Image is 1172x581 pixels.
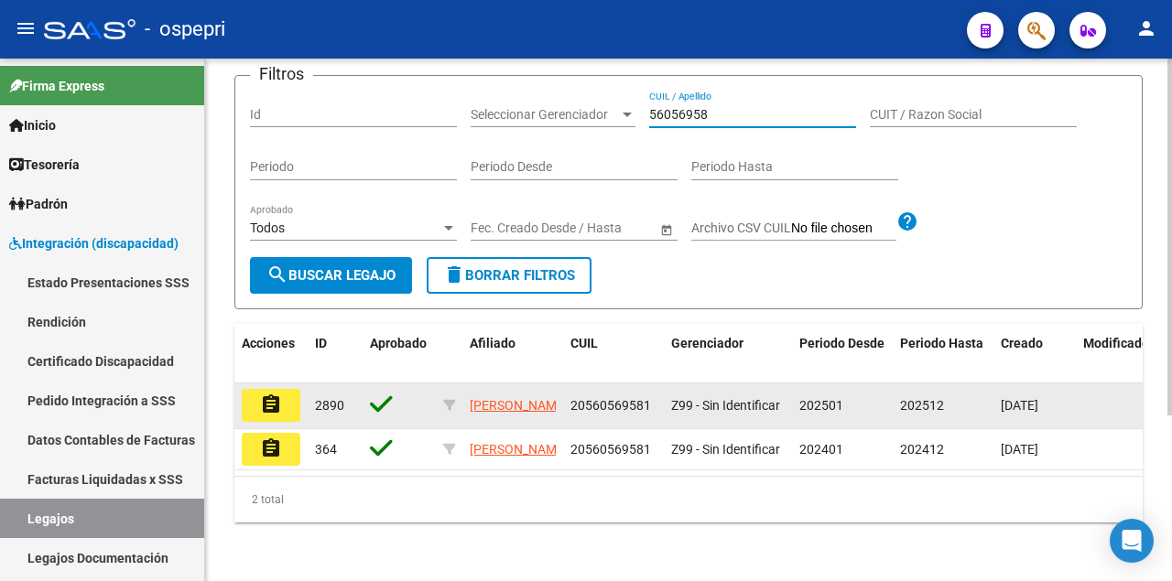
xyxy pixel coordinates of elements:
[553,221,643,236] input: Fecha fin
[1110,519,1154,563] div: Open Intercom Messenger
[791,221,896,237] input: Archivo CSV CUIL
[1135,17,1157,39] mat-icon: person
[145,9,225,49] span: - ospepri
[900,442,944,457] span: 202412
[15,17,37,39] mat-icon: menu
[993,324,1076,384] datatable-header-cell: Creado
[1001,442,1038,457] span: [DATE]
[896,210,918,232] mat-icon: help
[242,336,295,350] span: Acciones
[250,257,412,294] button: Buscar Legajo
[427,257,591,294] button: Borrar Filtros
[563,324,664,384] datatable-header-cell: CUIL
[1076,324,1158,384] datatable-header-cell: Modificado
[9,76,104,96] span: Firma Express
[315,442,337,457] span: 364
[9,115,56,135] span: Inicio
[671,398,780,413] span: Z99 - Sin Identificar
[471,221,537,236] input: Fecha inicio
[315,398,344,413] span: 2890
[470,398,568,413] span: [PERSON_NAME]
[570,398,651,413] span: 20560569581
[799,398,843,413] span: 202501
[657,220,676,239] button: Open calendar
[1001,398,1038,413] span: [DATE]
[260,393,282,415] mat-icon: assignment
[570,336,598,350] span: CUIL
[234,324,308,384] datatable-header-cell: Acciones
[363,324,436,384] datatable-header-cell: Aprobado
[799,336,884,350] span: Periodo Desde
[9,194,68,214] span: Padrón
[462,324,563,384] datatable-header-cell: Afiliado
[9,155,80,175] span: Tesorería
[9,233,179,253] span: Integración (discapacidad)
[900,398,944,413] span: 202512
[470,442,568,457] span: [PERSON_NAME]
[471,107,619,123] span: Seleccionar Gerenciador
[315,336,327,350] span: ID
[691,221,791,235] span: Archivo CSV CUIL
[792,324,893,384] datatable-header-cell: Periodo Desde
[250,61,313,87] h3: Filtros
[260,437,282,459] mat-icon: assignment
[671,442,780,457] span: Z99 - Sin Identificar
[250,221,285,235] span: Todos
[893,324,993,384] datatable-header-cell: Periodo Hasta
[266,267,396,284] span: Buscar Legajo
[234,477,1143,522] div: 2 total
[671,336,743,350] span: Gerenciador
[443,267,575,284] span: Borrar Filtros
[470,336,515,350] span: Afiliado
[900,336,983,350] span: Periodo Hasta
[1001,336,1043,350] span: Creado
[308,324,363,384] datatable-header-cell: ID
[370,336,427,350] span: Aprobado
[664,324,792,384] datatable-header-cell: Gerenciador
[443,264,465,285] mat-icon: delete
[799,442,843,457] span: 202401
[266,264,288,285] mat-icon: search
[1083,336,1149,350] span: Modificado
[570,442,651,457] span: 20560569581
